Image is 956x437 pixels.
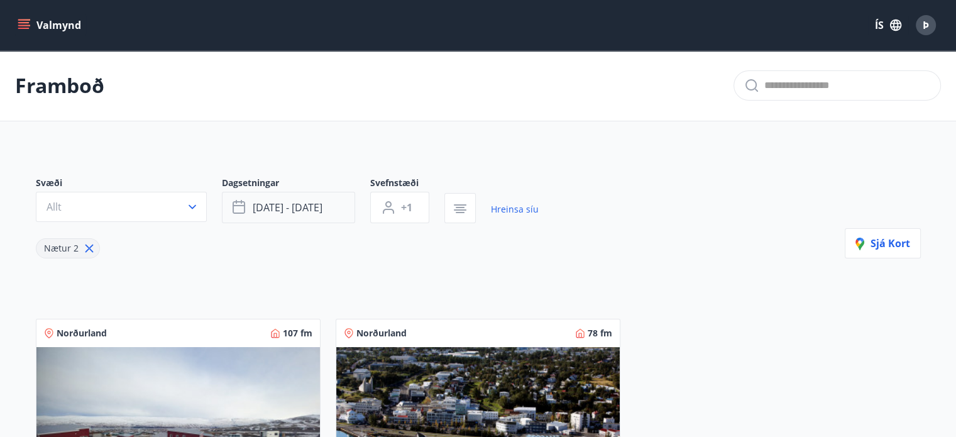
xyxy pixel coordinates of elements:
[370,177,444,192] span: Svefnstæði
[36,177,222,192] span: Svæði
[222,177,370,192] span: Dagsetningar
[923,18,929,32] span: Þ
[36,192,207,222] button: Allt
[911,10,941,40] button: Þ
[588,327,612,340] span: 78 fm
[283,327,312,340] span: 107 fm
[15,72,104,99] p: Framboð
[401,201,412,214] span: +1
[15,14,86,36] button: menu
[370,192,429,223] button: +1
[47,200,62,214] span: Allt
[222,192,355,223] button: [DATE] - [DATE]
[253,201,322,214] span: [DATE] - [DATE]
[855,236,910,250] span: Sjá kort
[868,14,908,36] button: ÍS
[36,238,100,258] div: Nætur 2
[491,196,539,223] a: Hreinsa síu
[44,242,79,254] span: Nætur 2
[845,228,921,258] button: Sjá kort
[356,327,407,340] span: Norðurland
[57,327,107,340] span: Norðurland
